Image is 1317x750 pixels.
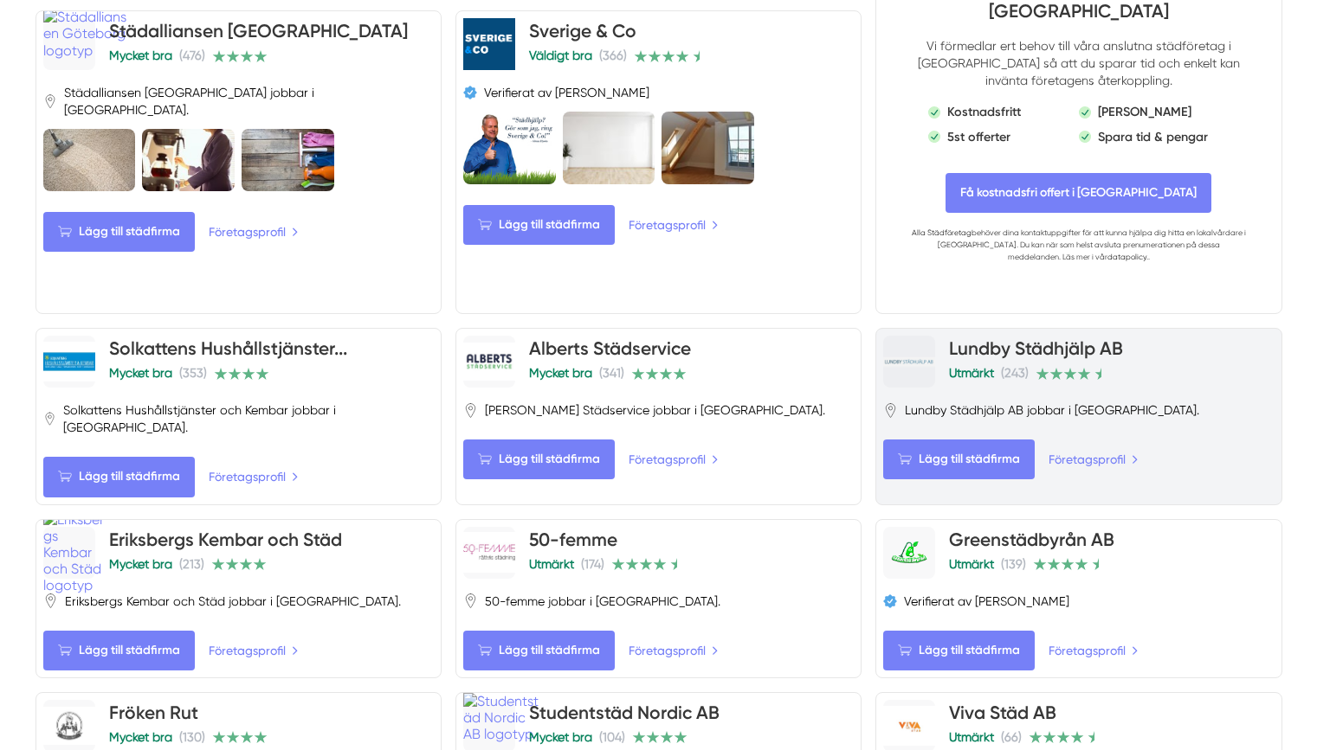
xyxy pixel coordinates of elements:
[109,557,172,571] span: Mycket bra
[43,129,136,190] img: Städalliansen Göteborg är lokalvårdare i Göteborg
[911,227,1246,263] p: behöver dina kontaktuppgifter för att kunna hjälpa dig hitta en lokalvårdare i [GEOGRAPHIC_DATA]....
[599,366,624,380] span: (341)
[109,337,347,359] a: Solkattens Hushållstjänster...
[484,84,649,101] span: Verifierat av [PERSON_NAME]
[949,702,1056,723] a: Viva Städ AB
[43,707,95,744] img: Fröken Rut logotyp
[949,366,994,380] span: Utmärkt
[209,222,299,241] a: Företagsprofil
[529,366,592,380] span: Mycket bra
[581,557,604,571] span: (174)
[43,511,105,594] img: Eriksbergs Kembar och Städ logotyp
[949,557,994,571] span: Utmärkt
[242,129,334,190] img: Städalliansen Göteborg är lokalvårdare i Göteborg
[563,112,655,184] img: Sverige & Co är lokalvårdare i Göteborg
[463,112,556,184] img: Sverige & Co är lokalvårdare i Göteborg
[463,403,478,418] svg: Pin / Karta
[599,730,625,744] span: (104)
[1049,450,1139,469] a: Företagsprofil
[463,205,615,245] : Lägg till städfirma
[63,401,434,436] span: Solkattens Hushållstjänster och Kembar jobbar i [GEOGRAPHIC_DATA].
[1107,253,1148,261] a: datapolicy.
[463,532,515,573] img: 50-femme logotyp
[529,702,720,723] a: Studentstäd Nordic AB
[629,215,719,234] a: Företagsprofil
[43,593,58,608] svg: Pin / Karta
[883,343,935,380] img: Lundby Städhjälp AB logotyp
[883,439,1035,479] : Lägg till städfirma
[463,343,515,380] img: Alberts Städservice logotyp
[179,48,205,62] span: (476)
[529,337,691,359] a: Alberts Städservice
[43,94,58,109] svg: Pin / Karta
[883,631,1035,670] : Lägg till städfirma
[599,48,627,62] span: (366)
[949,529,1114,550] a: Greenstädbyrån AB
[529,48,592,62] span: Väldigt bra
[43,631,195,670] : Lägg till städfirma
[179,366,207,380] span: (353)
[209,641,299,660] a: Företagsprofil
[109,48,172,62] span: Mycket bra
[949,730,994,744] span: Utmärkt
[109,730,172,744] span: Mycket bra
[662,112,754,184] img: Sverige & Co är lokalvårdare i Göteborg
[485,401,825,419] span: [PERSON_NAME] Städservice jobbar i [GEOGRAPHIC_DATA].
[463,593,478,608] svg: Pin / Karta
[911,37,1246,89] p: Vi förmedlar ert behov till våra anslutna städföretag i [GEOGRAPHIC_DATA] så att du sparar tid oc...
[43,212,195,252] : Lägg till städfirma
[1001,730,1022,744] span: (66)
[43,9,128,80] img: Städalliansen Göteborg logotyp
[485,593,720,610] span: 50-femme jobbar i [GEOGRAPHIC_DATA].
[529,730,592,744] span: Mycket bra
[109,529,342,550] a: Eriksbergs Kembar och Städ
[179,730,205,744] span: (130)
[883,706,935,747] img: Viva Städ AB logotyp
[1001,557,1026,571] span: (139)
[43,342,95,382] img: Solkattens Hushållstjänster och Kembar logotyp
[65,593,401,610] span: Eriksbergs Kembar och Städ jobbar i [GEOGRAPHIC_DATA].
[883,403,898,418] svg: Pin / Karta
[109,20,408,42] a: Städalliansen [GEOGRAPHIC_DATA]
[463,18,515,70] img: Sverige & Co logotyp
[949,337,1123,359] a: Lundby Städhjälp AB
[529,557,574,571] span: Utmärkt
[912,228,972,237] a: Alla Städföretag
[904,593,1069,610] span: Verifierat av [PERSON_NAME]
[883,542,935,564] img: Greenstädbyrån AB logotyp
[109,702,198,723] a: Fröken Rut
[463,631,615,670] : Lägg till städfirma
[947,103,1021,120] p: Kostnadsfritt
[629,450,719,469] a: Företagsprofil
[1049,641,1139,660] a: Företagsprofil
[947,128,1010,145] p: 5st offerter
[179,557,204,571] span: (213)
[629,641,719,660] a: Företagsprofil
[109,366,172,380] span: Mycket bra
[64,84,434,119] span: Städalliansen [GEOGRAPHIC_DATA] jobbar i [GEOGRAPHIC_DATA].
[1098,103,1191,120] p: [PERSON_NAME]
[1098,128,1208,145] p: Spara tid & pengar
[463,439,615,479] : Lägg till städfirma
[529,20,636,42] a: Sverige & Co
[529,529,617,550] a: 50-femme
[142,129,235,190] img: Städalliansen Göteborg är lokalvårdare i Göteborg
[43,457,195,497] : Lägg till städfirma
[209,467,299,486] a: Företagsprofil
[946,173,1211,213] span: Få kostnadsfri offert i Västra Götalands län
[43,412,57,426] svg: Pin / Karta
[905,401,1199,419] span: Lundby Städhjälp AB jobbar i [GEOGRAPHIC_DATA].
[1001,366,1029,380] span: (243)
